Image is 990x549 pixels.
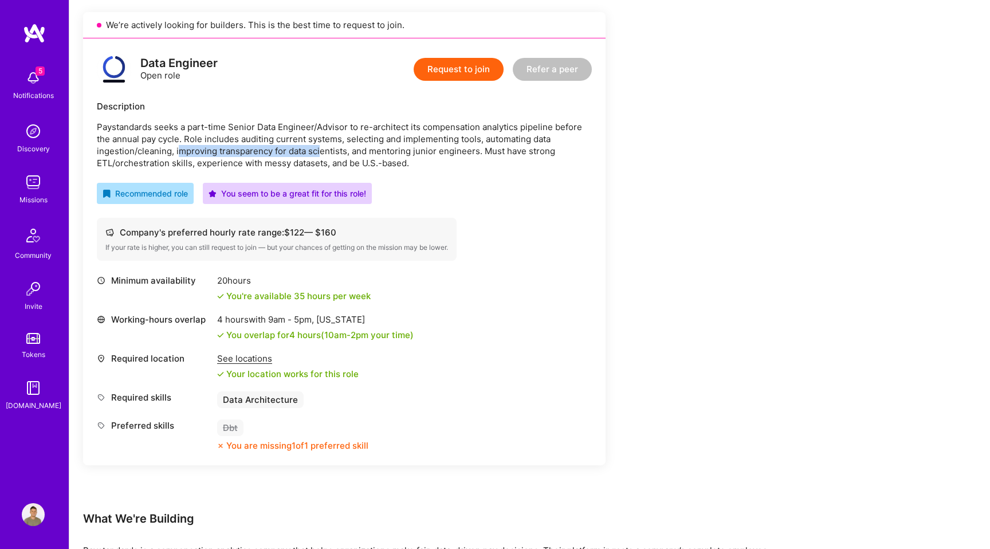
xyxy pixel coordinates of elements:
[103,190,111,198] i: icon RecommendedBadge
[97,274,211,287] div: Minimum availability
[217,368,359,380] div: Your location works for this role
[513,58,592,81] button: Refer a peer
[217,391,304,408] div: Data Architecture
[23,23,46,44] img: logo
[97,393,105,402] i: icon Tag
[266,314,316,325] span: 9am - 5pm ,
[140,57,218,81] div: Open role
[36,66,45,76] span: 5
[17,143,50,155] div: Discovery
[22,120,45,143] img: discovery
[226,440,368,452] div: You are missing 1 of 1 preferred skill
[22,66,45,89] img: bell
[22,277,45,300] img: Invite
[217,419,243,436] div: Dbt
[105,226,448,238] div: Company's preferred hourly rate range: $ 122 — $ 160
[209,190,217,198] i: icon PurpleStar
[97,391,211,403] div: Required skills
[209,187,366,199] div: You seem to be a great fit for this role!
[26,333,40,344] img: tokens
[22,171,45,194] img: teamwork
[217,442,224,449] i: icon CloseOrange
[217,293,224,300] i: icon Check
[217,290,371,302] div: You're available 35 hours per week
[22,377,45,399] img: guide book
[217,332,224,339] i: icon Check
[97,100,592,112] div: Description
[22,503,45,526] img: User Avatar
[19,222,47,249] img: Community
[6,399,61,411] div: [DOMAIN_NAME]
[97,315,105,324] i: icon World
[105,243,448,252] div: If your rate is higher, you can still request to join — but your chances of getting on the missio...
[217,313,414,326] div: 4 hours with [US_STATE]
[103,187,188,199] div: Recommended role
[97,276,105,285] i: icon Clock
[83,511,771,526] div: What We're Building
[105,228,114,237] i: icon Cash
[414,58,504,81] button: Request to join
[15,249,52,261] div: Community
[13,89,54,101] div: Notifications
[97,52,131,87] img: logo
[83,12,606,38] div: We’re actively looking for builders. This is the best time to request to join.
[324,330,368,340] span: 10am - 2pm
[97,352,211,364] div: Required location
[97,354,105,363] i: icon Location
[217,274,371,287] div: 20 hours
[217,352,359,364] div: See locations
[97,419,211,432] div: Preferred skills
[25,300,42,312] div: Invite
[140,57,218,69] div: Data Engineer
[97,421,105,430] i: icon Tag
[19,194,48,206] div: Missions
[22,348,45,360] div: Tokens
[97,121,592,169] p: Paystandards seeks a part-time Senior Data Engineer/Advisor to re-architect its compensation anal...
[97,313,211,326] div: Working-hours overlap
[226,329,414,341] div: You overlap for 4 hours ( your time)
[217,371,224,378] i: icon Check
